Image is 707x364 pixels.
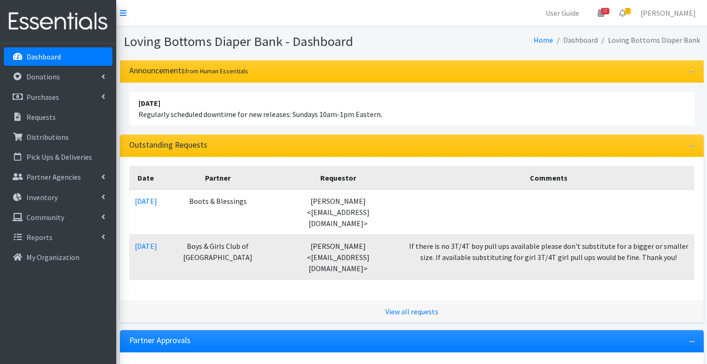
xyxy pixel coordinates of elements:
[124,33,409,50] h1: Loving Bottoms Diaper Bank - Dashboard
[129,166,163,189] th: Date
[4,6,112,37] img: HumanEssentials
[601,8,609,14] span: 12
[4,148,112,166] a: Pick Ups & Deliveries
[4,88,112,106] a: Purchases
[163,166,274,189] th: Partner
[590,4,612,22] a: 12
[4,168,112,186] a: Partner Agencies
[26,193,58,202] p: Inventory
[26,213,64,222] p: Community
[4,208,112,227] a: Community
[26,233,53,242] p: Reports
[26,112,56,122] p: Requests
[26,72,60,81] p: Donations
[553,33,598,47] li: Dashboard
[598,33,700,47] li: Loving Bottoms Diaper Bank
[4,248,112,266] a: My Organization
[26,132,69,142] p: Distributions
[26,172,81,182] p: Partner Agencies
[135,196,157,206] a: [DATE]
[129,336,191,345] h3: Partner Approvals
[403,234,694,279] td: If there is no 3T/4T boy pull ups available please don't substitute for a bigger or smaller size....
[4,67,112,86] a: Donations
[534,35,553,45] a: Home
[385,307,438,316] a: View all requests
[4,228,112,247] a: Reports
[538,4,587,22] a: User Guide
[625,8,631,14] span: 2
[273,234,403,279] td: [PERSON_NAME] <[EMAIL_ADDRESS][DOMAIN_NAME]>
[135,241,157,251] a: [DATE]
[26,52,61,61] p: Dashboard
[273,166,403,189] th: Requestor
[139,98,160,108] strong: [DATE]
[4,128,112,146] a: Distributions
[633,4,703,22] a: [PERSON_NAME]
[612,4,633,22] a: 2
[26,92,59,102] p: Purchases
[4,188,112,207] a: Inventory
[26,152,92,162] p: Pick Ups & Deliveries
[403,166,694,189] th: Comments
[163,189,274,235] td: Boots & Blessings
[4,108,112,126] a: Requests
[185,67,248,75] small: from Human Essentials
[4,47,112,66] a: Dashboard
[273,189,403,235] td: [PERSON_NAME] <[EMAIL_ADDRESS][DOMAIN_NAME]>
[129,66,248,76] h3: Announcements
[129,92,694,125] li: Regularly scheduled downtime for new releases: Sundays 10am-1pm Eastern.
[163,234,274,279] td: Boys & Girls Club of [GEOGRAPHIC_DATA]
[129,140,207,150] h3: Outstanding Requests
[26,253,79,262] p: My Organization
